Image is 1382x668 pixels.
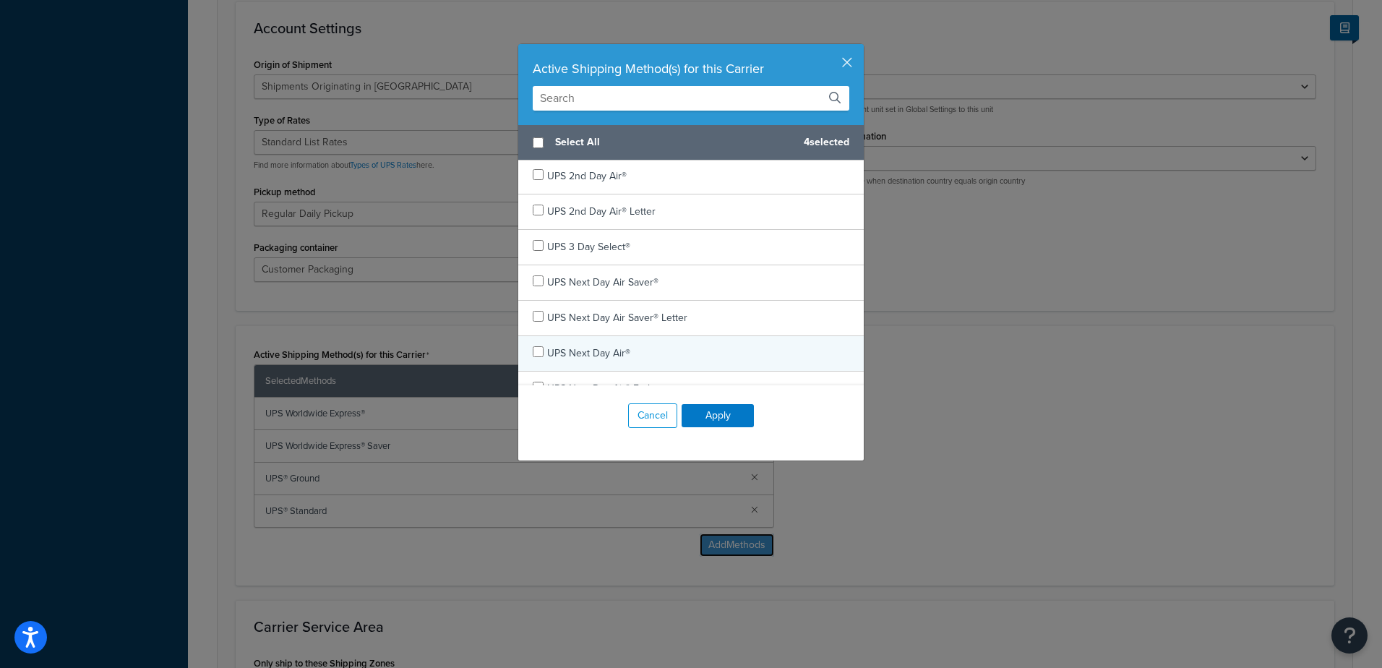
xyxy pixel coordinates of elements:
[518,125,864,160] div: 4 selected
[533,86,849,111] input: Search
[547,381,655,396] span: UPS Next Day Air® Early
[555,132,792,153] span: Select All
[682,404,754,427] button: Apply
[533,59,849,79] div: Active Shipping Method(s) for this Carrier
[547,346,630,361] span: UPS Next Day Air®
[547,204,656,219] span: UPS 2nd Day Air® Letter
[628,403,677,428] button: Cancel
[547,275,658,290] span: UPS Next Day Air Saver®
[547,168,627,184] span: UPS 2nd Day Air®
[547,310,687,325] span: UPS Next Day Air Saver® Letter
[547,239,630,254] span: UPS 3 Day Select®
